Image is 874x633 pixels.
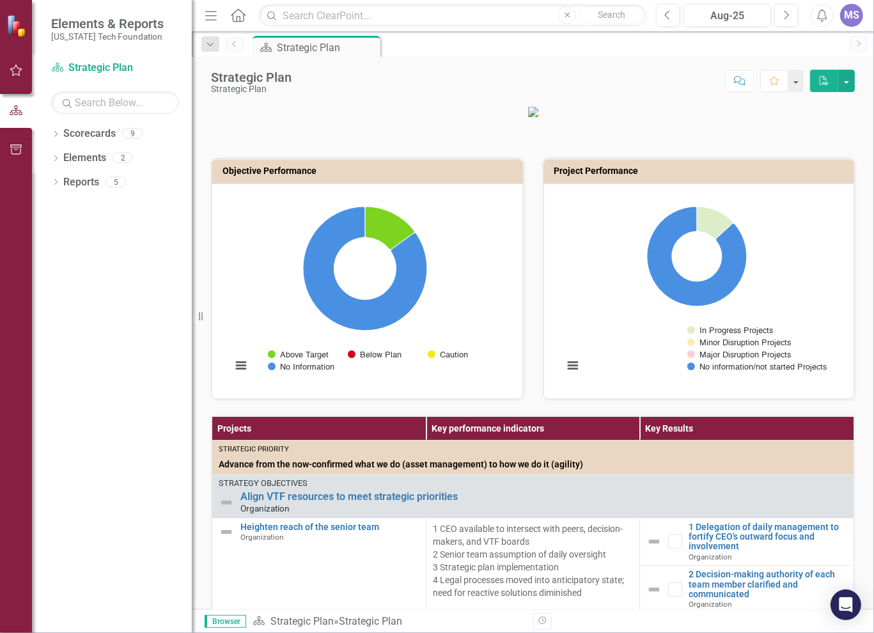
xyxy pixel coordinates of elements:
small: [US_STATE] Tech Foundation [51,31,164,42]
input: Search ClearPoint... [259,4,646,27]
div: Chart. Highcharts interactive chart. [557,194,841,386]
span: Advance from the now-confirmed what we do (asset management) to how we do it (agility) [219,458,847,471]
div: 9 [122,129,143,139]
a: Reports [63,175,99,190]
button: Show Major Disruption Projects [687,350,791,359]
svg: Interactive chart [557,194,837,386]
div: Strategic Plan [211,70,292,84]
img: Not Defined [646,534,662,549]
button: Show Caution [428,350,468,359]
a: Heighten reach of the senior team [240,522,419,532]
span: Organization [240,503,290,513]
div: Aug-25 [688,8,767,24]
button: Show Above Target [268,350,329,359]
path: Major Disruption Projects, 0. [715,223,733,240]
button: View chart menu, Chart [232,357,250,375]
button: Show No information/not started Projects [687,362,825,371]
div: 5 [105,176,126,187]
path: No Information, 17. [303,207,427,331]
button: Search [579,6,643,24]
a: 1 Delegation of daily management to fortify CEO's outward focus and involvement [689,522,847,552]
div: Open Intercom Messenger [831,590,861,620]
span: Elements & Reports [51,16,164,31]
button: Show In Progress Projects [687,325,773,335]
div: 2 [113,153,133,164]
div: Strategic Plan [211,84,292,94]
button: Aug-25 [683,4,771,27]
img: Not Defined [219,524,234,540]
span: Organization [689,552,732,561]
a: Scorecards [63,127,116,141]
div: Strategic Plan [277,40,377,56]
div: » [253,614,524,629]
path: No information/not started Projects, 66. [647,207,747,306]
span: Organization [689,600,732,609]
button: Show Minor Disruption Projects [687,338,791,347]
button: Show No Information [268,362,334,371]
a: Align VTF resources to meet strategic priorities [240,491,847,503]
h3: Project Performance [554,166,848,176]
div: Strategic Plan [339,615,402,627]
p: 1 CEO available to intersect with peers, decision-makers, and VTF boards 2 Senior team assumption... [433,522,634,599]
div: Strategy Objectives [219,479,847,488]
span: Organization [240,533,284,542]
button: Show Below Plan [348,350,401,359]
a: 2 Decision-making authority of each team member clarified and communicated [689,570,847,599]
a: Strategic Plan [270,615,334,627]
path: Caution, 0. [390,232,415,250]
img: VTF_logo_500%20(13).png [528,107,538,117]
path: Above Target, 3. [365,207,414,249]
input: Search Below... [51,91,179,114]
path: In Progress Projects, 10. [696,207,732,238]
svg: Interactive chart [225,194,505,386]
span: Browser [205,615,246,628]
div: Strategic Priority [219,444,847,455]
a: Strategic Plan [51,61,179,75]
span: Search [598,10,625,20]
div: Chart. Highcharts interactive chart. [225,194,510,386]
img: Not Defined [219,495,234,510]
button: MS [840,4,863,27]
img: ClearPoint Strategy [6,15,29,37]
a: Elements [63,151,106,166]
img: Not Defined [646,582,662,597]
button: View chart menu, Chart [564,357,582,375]
h3: Objective Performance [222,166,517,176]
